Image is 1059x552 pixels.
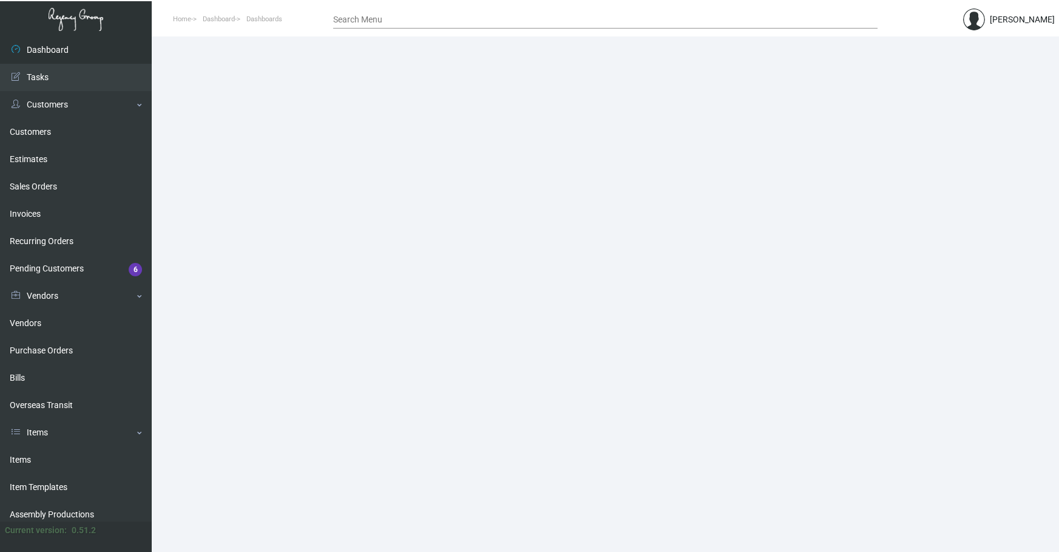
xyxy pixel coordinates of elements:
[203,15,235,23] span: Dashboard
[963,9,985,30] img: admin@bootstrapmaster.com
[246,15,282,23] span: Dashboards
[5,524,67,537] div: Current version:
[990,13,1055,26] div: [PERSON_NAME]
[72,524,96,537] div: 0.51.2
[173,15,191,23] span: Home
